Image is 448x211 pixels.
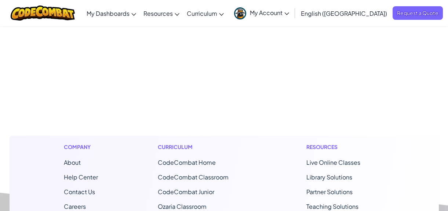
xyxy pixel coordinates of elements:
span: My Dashboards [87,10,130,17]
span: Curriculum [187,10,217,17]
a: CodeCombat Junior [158,188,214,196]
span: My Account [250,9,289,17]
span: Contact Us [64,188,95,196]
a: Careers [64,203,86,210]
a: Partner Solutions [306,188,353,196]
img: avatar [234,7,246,19]
a: Help Center [64,173,98,181]
span: Resources [143,10,173,17]
a: English ([GEOGRAPHIC_DATA]) [297,3,391,23]
h1: Curriculum [158,143,247,151]
img: CodeCombat logo [11,6,75,21]
h1: Company [64,143,98,151]
a: Request a Quote [393,6,443,20]
a: My Account [230,1,293,25]
a: My Dashboards [83,3,140,23]
h1: Resources [306,143,385,151]
a: Resources [140,3,183,23]
span: English ([GEOGRAPHIC_DATA]) [301,10,387,17]
a: Ozaria Classroom [158,203,207,210]
span: CodeCombat Home [158,159,216,166]
a: Live Online Classes [306,159,360,166]
a: CodeCombat Classroom [158,173,229,181]
a: About [64,159,81,166]
a: Library Solutions [306,173,352,181]
a: Teaching Solutions [306,203,358,210]
a: Curriculum [183,3,227,23]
